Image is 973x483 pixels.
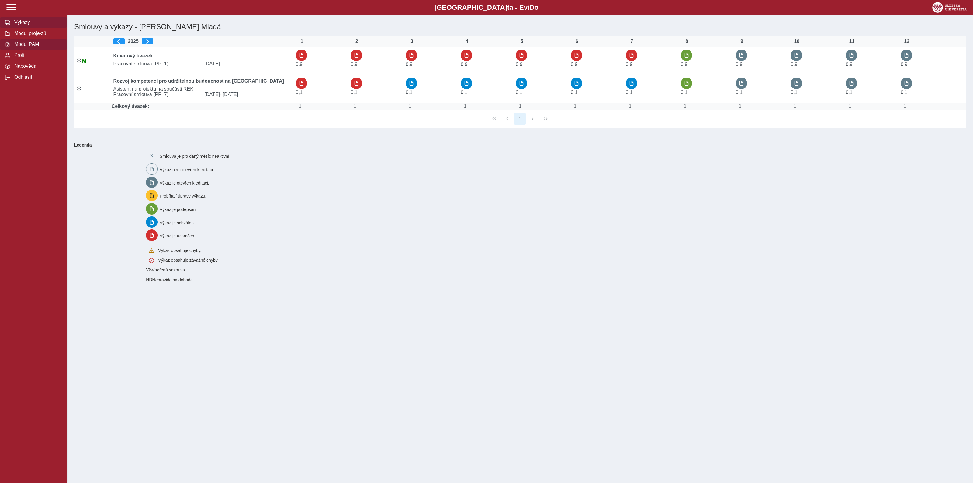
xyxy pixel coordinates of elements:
span: Úvazek : 0,8 h / den. 4 h / týden. [351,90,357,95]
b: Kmenový úvazek [113,53,153,58]
button: 1 [514,113,526,125]
div: 2025 [113,38,291,44]
span: Úvazek : 7,2 h / den. 36 h / týden. [681,62,687,67]
span: Pracovní smlouva (PP: 7) [111,92,202,97]
span: Úvazek : 7,2 h / den. 36 h / týden. [736,62,743,67]
span: D [529,4,534,11]
span: Úvazek : 0,8 h / den. 4 h / týden. [461,90,467,95]
div: Úvazek : 8 h / den. 40 h / týden. [624,104,636,109]
i: Smlouva je aktivní [77,86,81,91]
div: Úvazek : 8 h / den. 40 h / týden. [899,104,911,109]
div: 7 [626,39,638,44]
div: Úvazek : 8 h / den. 40 h / týden. [734,104,746,109]
div: 1 [296,39,308,44]
div: 6 [571,39,583,44]
span: Profil [12,53,62,58]
div: Úvazek : 8 h / den. 40 h / týden. [404,104,416,109]
span: Výkaz je otevřen k editaci. [160,180,209,185]
span: Úvazek : 7,2 h / den. 36 h / týden. [571,62,577,67]
div: 3 [406,39,418,44]
span: Asistent na projektu na součásti REK [111,86,293,92]
span: Úvazek : 7,2 h / den. 36 h / týden. [516,62,522,67]
span: Úvazek : 0,8 h / den. 4 h / týden. [681,90,687,95]
span: Úvazek : 0,8 h / den. 4 h / týden. [571,90,577,95]
span: [DATE] [202,61,293,67]
span: Úvazek : 7,2 h / den. 36 h / týden. [406,62,412,67]
div: 11 [846,39,858,44]
div: 10 [791,39,803,44]
span: t [507,4,509,11]
span: Úvazek : 7,2 h / den. 36 h / týden. [461,62,467,67]
span: Úvazek : 0,8 h / den. 4 h / týden. [626,90,632,95]
b: [GEOGRAPHIC_DATA] a - Evi [18,4,955,12]
span: o [535,4,539,11]
div: Úvazek : 8 h / den. 40 h / týden. [294,104,306,109]
span: Úvazek : 7,2 h / den. 36 h / týden. [351,62,357,67]
div: 12 [901,39,913,44]
div: Úvazek : 8 h / den. 40 h / týden. [844,104,856,109]
span: Probíhají úpravy výkazu. [160,194,206,198]
span: Výkaz obsahuje závažné chyby. [158,258,218,263]
i: Smlouva je aktivní [77,58,81,63]
span: Výkaz je uzamčen. [160,233,196,238]
span: Vnořená smlouva. [152,267,186,272]
div: 4 [461,39,473,44]
span: Úvazek : 0,8 h / den. 4 h / týden. [296,90,303,95]
span: Úvazek : 0,8 h / den. 4 h / týden. [901,90,907,95]
span: Modul projektů [12,31,62,36]
span: Pracovní smlouva (PP: 1) [111,61,202,67]
span: Nápověda [12,64,62,69]
span: Údaje souhlasí s údaji v Magionu [82,58,86,64]
span: Úvazek : 0,8 h / den. 4 h / týden. [846,90,852,95]
span: Smlouva vnořená do kmene [146,267,152,272]
span: Úvazek : 7,2 h / den. 36 h / týden. [846,62,852,67]
span: Úvazek : 7,2 h / den. 36 h / týden. [901,62,907,67]
span: Modul PAM [12,42,62,47]
span: Výkaz je podepsán. [160,207,197,212]
span: Výkaz není otevřen k editaci. [160,167,214,172]
span: Úvazek : 0,8 h / den. 4 h / týden. [516,90,522,95]
td: Celkový úvazek: [111,103,293,110]
span: [DATE] [202,92,293,97]
span: Úvazek : 0,8 h / den. 4 h / týden. [791,90,797,95]
div: 9 [736,39,748,44]
h1: Smlouvy a výkazy - [PERSON_NAME] Mladá [72,20,819,33]
span: - [DATE] [220,92,238,97]
span: Výkazy [12,20,62,25]
span: Odhlásit [12,74,62,80]
span: Smlouva je pro daný měsíc neaktivní. [160,154,230,159]
span: Úvazek : 7,2 h / den. 36 h / týden. [791,62,797,67]
div: Úvazek : 8 h / den. 40 h / týden. [569,104,581,109]
span: Úvazek : 7,2 h / den. 36 h / týden. [626,62,632,67]
img: logo_web_su.png [932,2,967,13]
span: Výkaz obsahuje chyby. [158,248,201,253]
span: Smlouva vnořená do kmene [146,277,152,282]
div: Úvazek : 8 h / den. 40 h / týden. [789,104,801,109]
span: Úvazek : 0,8 h / den. 4 h / týden. [406,90,412,95]
span: - [220,61,221,66]
span: Výkaz je schválen. [160,220,195,225]
div: 2 [351,39,363,44]
div: 5 [516,39,528,44]
div: Úvazek : 8 h / den. 40 h / týden. [459,104,471,109]
div: Úvazek : 8 h / den. 40 h / týden. [514,104,526,109]
b: Rozvoj kompetencí pro udržitelnou budoucnost na [GEOGRAPHIC_DATA] [113,78,284,84]
span: Nepravidelná dohoda. [152,278,194,282]
div: Úvazek : 8 h / den. 40 h / týden. [349,104,361,109]
span: Úvazek : 7,2 h / den. 36 h / týden. [296,62,303,67]
span: Úvazek : 0,8 h / den. 4 h / týden. [736,90,743,95]
div: 8 [681,39,693,44]
div: Úvazek : 8 h / den. 40 h / týden. [679,104,691,109]
b: Legenda [72,140,963,150]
